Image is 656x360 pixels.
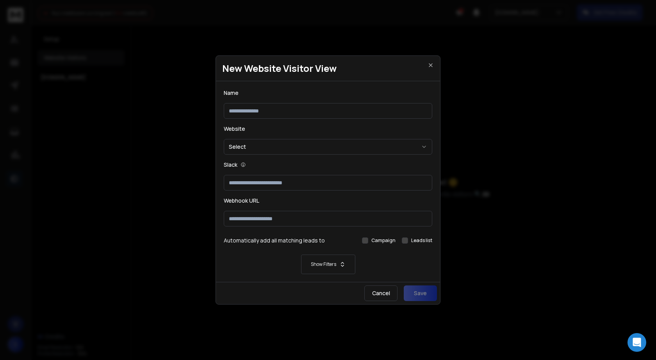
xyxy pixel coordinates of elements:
[224,237,325,244] h3: Automatically add all matching leads to
[216,56,440,81] h1: New Website Visitor View
[627,333,646,352] div: Open Intercom Messenger
[224,125,245,133] label: Website
[411,237,432,244] label: Leads list
[364,285,398,301] button: Cancel
[224,139,432,155] button: Select
[224,89,239,97] label: Name
[311,261,336,267] p: Show Filters
[371,237,396,244] label: Campaign
[224,255,432,274] button: Show Filters
[224,197,259,205] label: Webhook URL
[224,161,237,169] label: Slack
